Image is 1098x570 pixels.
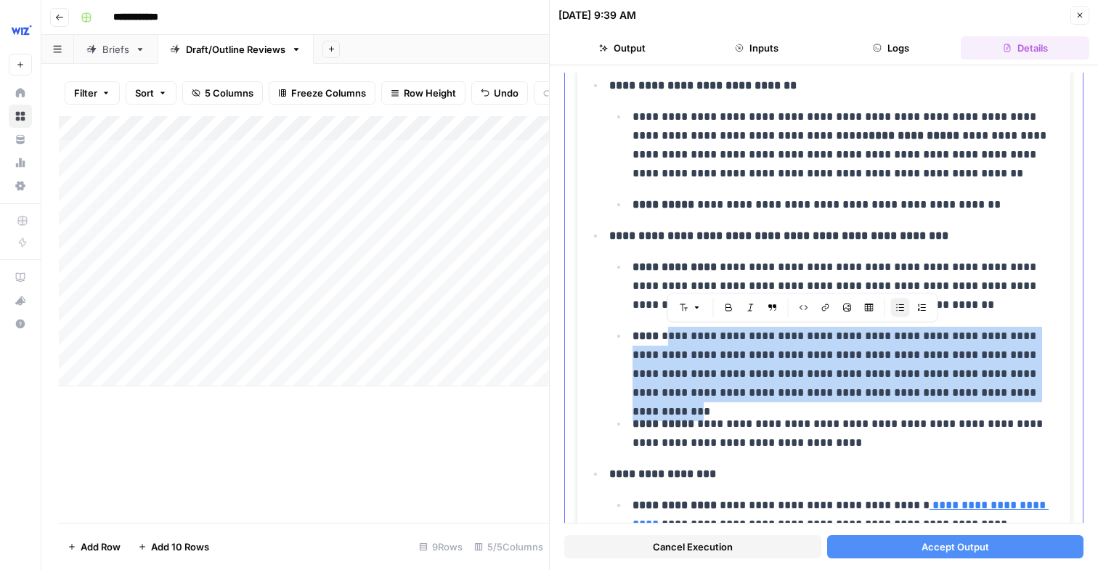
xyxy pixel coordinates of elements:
[9,12,32,48] button: Workspace: Wiz
[9,174,32,198] a: Settings
[468,535,549,558] div: 5/5 Columns
[74,86,97,100] span: Filter
[9,312,32,335] button: Help + Support
[653,540,733,554] span: Cancel Execution
[9,289,32,312] button: What's new?
[471,81,528,105] button: Undo
[413,535,468,558] div: 9 Rows
[9,151,32,174] a: Usage
[205,86,253,100] span: 5 Columns
[558,8,636,23] div: [DATE] 9:39 AM
[9,105,32,128] a: Browse
[381,81,465,105] button: Row Height
[59,535,129,558] button: Add Row
[182,81,263,105] button: 5 Columns
[827,36,956,60] button: Logs
[81,540,121,554] span: Add Row
[9,81,32,105] a: Home
[158,35,314,64] a: Draft/Outline Reviews
[9,128,32,151] a: Your Data
[291,86,366,100] span: Freeze Columns
[9,266,32,289] a: AirOps Academy
[494,86,518,100] span: Undo
[404,86,456,100] span: Row Height
[102,42,129,57] div: Briefs
[186,42,285,57] div: Draft/Outline Reviews
[74,35,158,64] a: Briefs
[126,81,176,105] button: Sort
[9,17,35,43] img: Wiz Logo
[151,540,209,554] span: Add 10 Rows
[922,540,989,554] span: Accept Output
[129,535,218,558] button: Add 10 Rows
[9,290,31,312] div: What's new?
[135,86,154,100] span: Sort
[558,36,687,60] button: Output
[564,535,821,558] button: Cancel Execution
[269,81,375,105] button: Freeze Columns
[693,36,821,60] button: Inputs
[961,36,1089,60] button: Details
[65,81,120,105] button: Filter
[827,535,1084,558] button: Accept Output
